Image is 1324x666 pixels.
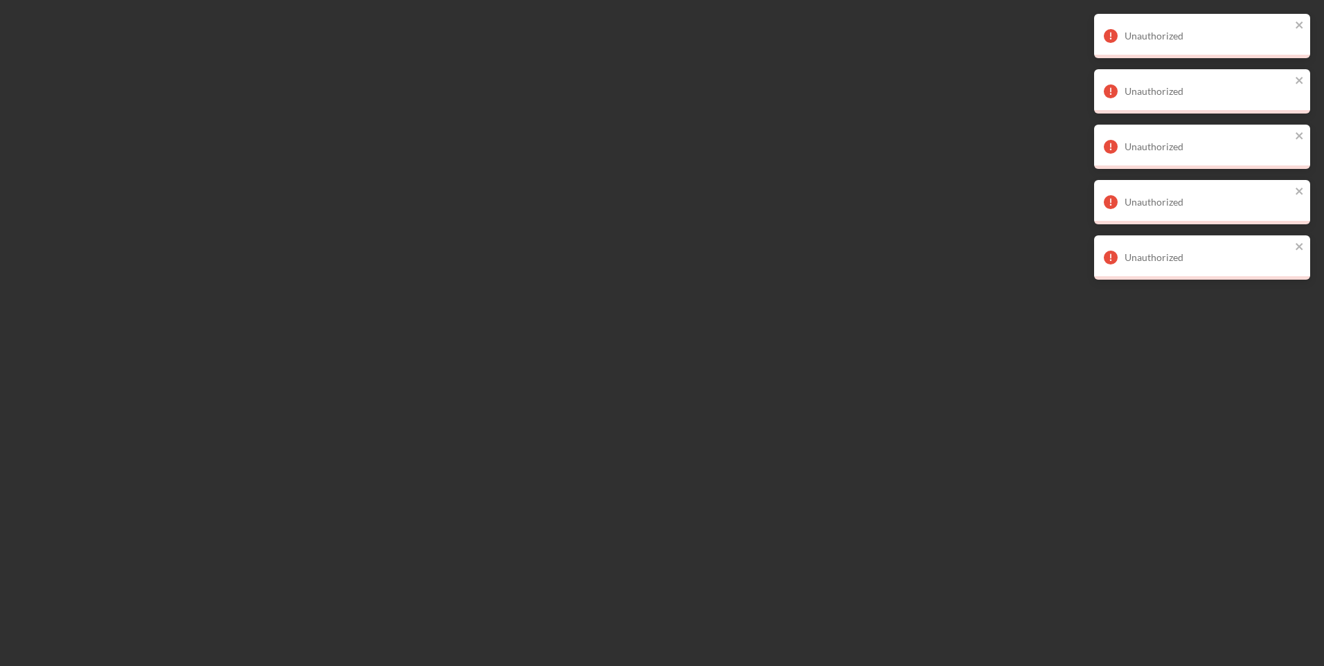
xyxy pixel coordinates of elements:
button: close [1295,130,1305,143]
div: Unauthorized [1125,252,1291,263]
button: close [1295,186,1305,199]
div: Unauthorized [1125,141,1291,152]
div: Unauthorized [1125,86,1291,97]
div: Unauthorized [1125,197,1291,208]
button: close [1295,241,1305,254]
button: close [1295,75,1305,88]
div: Unauthorized [1125,30,1291,42]
button: close [1295,19,1305,33]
